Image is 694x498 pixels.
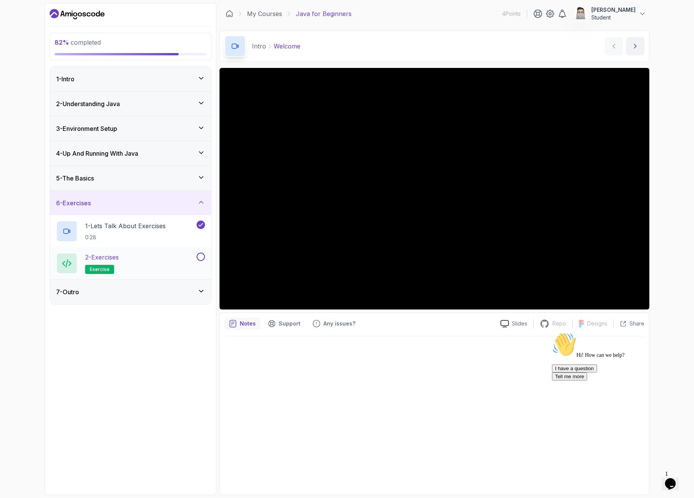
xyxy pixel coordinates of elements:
button: 5-The Basics [50,166,211,190]
a: My Courses [247,9,282,18]
div: 👋Hi! How can we help?I have a questionTell me more [3,3,140,51]
p: Repo [552,320,566,327]
button: Feedback button [308,317,360,330]
button: 1-Lets Talk About Exercises0:28 [56,221,205,242]
p: Designs [587,320,607,327]
p: [PERSON_NAME] [591,6,636,14]
button: Support button [263,317,305,330]
button: 2-Exercisesexercise [56,253,205,274]
h3: 2 - Understanding Java [56,99,120,108]
p: Slides [512,320,527,327]
p: Welcome [274,42,300,51]
button: user profile image[PERSON_NAME]Student [573,6,646,21]
button: next content [626,37,644,55]
img: :wave: [3,3,27,27]
h3: 6 - Exercises [56,198,91,208]
h3: 1 - Intro [56,74,74,84]
a: Slides [494,320,533,328]
h3: 3 - Environment Setup [56,124,117,133]
button: 7-Outro [50,280,211,304]
p: Share [629,320,644,327]
h3: 5 - The Basics [56,174,94,183]
p: Intro [252,42,266,51]
p: Notes [240,320,256,327]
p: 4 Points [502,10,521,18]
button: Share [613,320,644,327]
iframe: 1 - Hi [219,68,649,309]
a: Dashboard [226,10,233,18]
p: Student [591,14,636,21]
button: 1-Intro [50,67,211,91]
iframe: chat widget [549,329,686,464]
span: 82 % [55,39,69,46]
span: exercise [90,266,110,272]
p: Support [279,320,300,327]
button: 6-Exercises [50,191,211,215]
button: 4-Up And Running With Java [50,141,211,166]
p: Any issues? [323,320,355,327]
img: user profile image [573,6,588,21]
a: Dashboard [50,8,105,20]
p: Java for Beginners [296,9,352,18]
iframe: chat widget [662,467,686,490]
button: notes button [224,317,260,330]
p: 2 - Exercises [85,253,119,262]
button: Tell me more [3,43,38,51]
h3: 4 - Up And Running With Java [56,149,138,158]
button: I have a question [3,35,48,43]
p: 1 - Lets Talk About Exercises [85,221,166,230]
button: 2-Understanding Java [50,92,211,116]
button: previous content [605,37,623,55]
h3: 7 - Outro [56,287,79,297]
span: completed [55,39,101,46]
p: 0:28 [85,234,166,241]
span: Hi! How can we help? [3,23,76,29]
button: 3-Environment Setup [50,116,211,141]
